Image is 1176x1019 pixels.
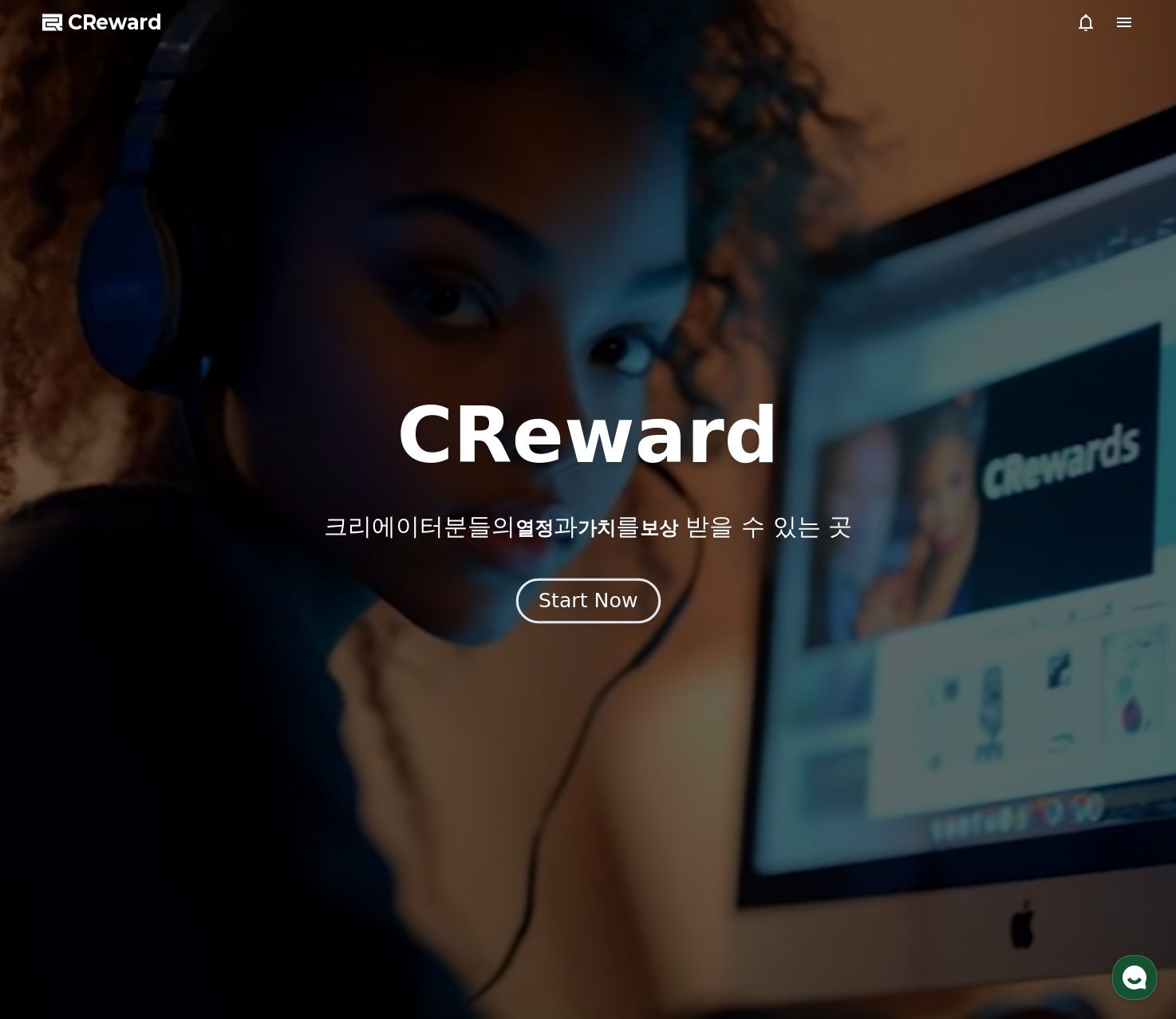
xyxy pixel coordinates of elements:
[515,578,660,623] button: Start Now
[539,587,637,614] div: Start Now
[146,531,165,543] span: 대화
[68,10,162,35] span: CReward
[247,530,266,543] span: 설정
[640,517,678,539] span: 보상
[397,397,779,474] h1: CReward
[50,530,60,543] span: 홈
[519,595,657,610] a: Start Now
[515,517,554,539] span: 열정
[5,506,105,546] a: 홈
[105,506,206,546] a: 대화
[578,517,616,539] span: 가치
[324,512,852,541] p: 크리에이터분들의 과 를 받을 수 있는 곳
[42,10,162,35] a: CReward
[206,506,306,546] a: 설정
